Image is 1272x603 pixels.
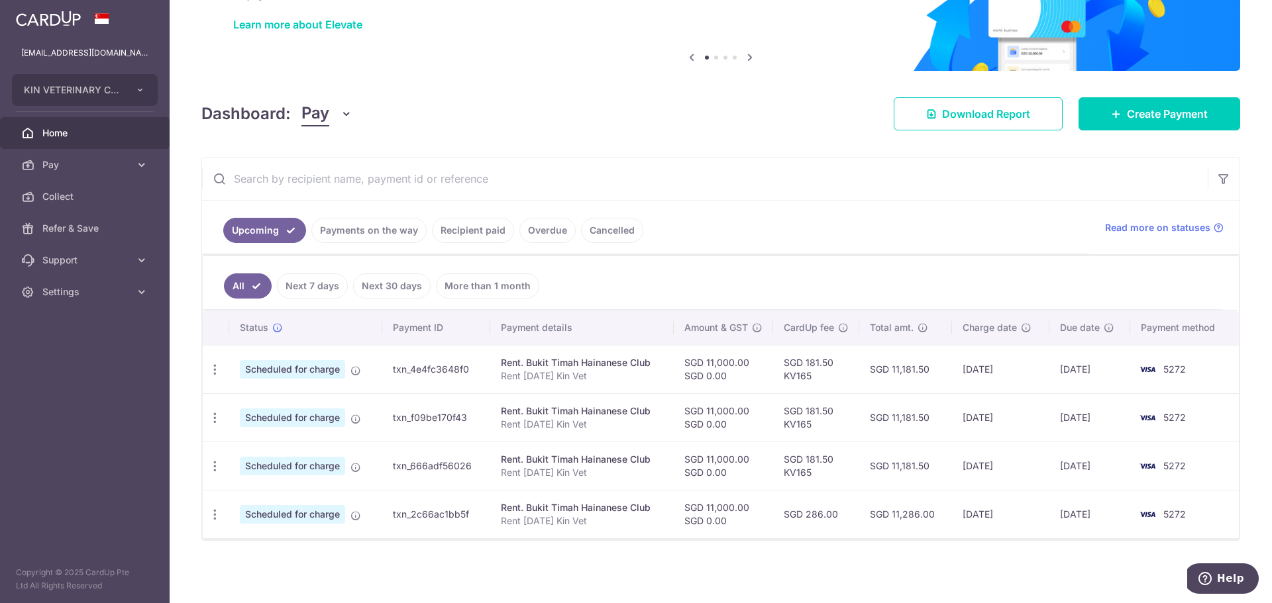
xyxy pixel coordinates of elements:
[501,466,664,479] p: Rent [DATE] Kin Vet
[1060,321,1100,334] span: Due date
[436,273,539,299] a: More than 1 month
[773,490,859,538] td: SGD 286.00
[16,11,81,26] img: CardUp
[42,190,130,203] span: Collect
[311,218,427,243] a: Payments on the way
[301,101,352,126] button: Pay
[501,356,664,369] div: Rent. Bukit Timah Hainanese Club
[301,101,329,126] span: Pay
[501,453,664,466] div: Rent. Bukit Timah Hainanese Club
[202,158,1208,200] input: Search by recipient name, payment id or reference
[952,441,1049,490] td: [DATE]
[1049,345,1131,393] td: [DATE]
[859,345,952,393] td: SGD 11,181.50
[24,83,122,97] span: KIN VETERINARY CLINIC PTE. LTD.
[519,218,576,243] a: Overdue
[1134,506,1161,522] img: Bank Card
[42,158,130,171] span: Pay
[1049,441,1131,490] td: [DATE]
[942,106,1030,122] span: Download Report
[1134,361,1161,377] img: Bank Card
[674,441,773,490] td: SGD 11,000.00 SGD 0.00
[870,321,914,334] span: Total amt.
[233,18,362,31] a: Learn more about Elevate
[223,218,306,243] a: Upcoming
[1163,508,1186,520] span: 5272
[382,393,490,441] td: txn_f09be170f43
[12,74,158,106] button: KIN VETERINARY CLINIC PTE. LTD.
[42,254,130,267] span: Support
[1105,221,1210,234] span: Read more on statuses
[1130,310,1239,345] th: Payment method
[501,369,664,383] p: Rent [DATE] Kin Vet
[963,321,1017,334] span: Charge date
[382,490,490,538] td: txn_2c66ac1bb5f
[1187,563,1259,596] iframe: Opens a widget where you can find more information
[1163,363,1186,375] span: 5272
[432,218,514,243] a: Recipient paid
[784,321,834,334] span: CardUp fee
[42,222,130,235] span: Refer & Save
[240,505,345,524] span: Scheduled for charge
[1127,106,1208,122] span: Create Payment
[1134,410,1161,426] img: Bank Card
[224,273,272,299] a: All
[501,501,664,514] div: Rent. Bukit Timah Hainanese Club
[773,393,859,441] td: SGD 181.50 KV165
[42,126,130,140] span: Home
[382,310,490,345] th: Payment ID
[674,393,773,441] td: SGD 11,000.00 SGD 0.00
[382,345,490,393] td: txn_4e4fc3648f0
[501,404,664,418] div: Rent. Bukit Timah Hainanese Club
[42,285,130,299] span: Settings
[240,360,345,379] span: Scheduled for charge
[1134,458,1161,474] img: Bank Card
[353,273,431,299] a: Next 30 days
[894,97,1063,130] a: Download Report
[952,345,1049,393] td: [DATE]
[490,310,674,345] th: Payment details
[277,273,348,299] a: Next 7 days
[674,345,773,393] td: SGD 11,000.00 SGD 0.00
[773,345,859,393] td: SGD 181.50 KV165
[859,490,952,538] td: SGD 11,286.00
[21,46,148,60] p: [EMAIL_ADDRESS][DOMAIN_NAME]
[581,218,643,243] a: Cancelled
[674,490,773,538] td: SGD 11,000.00 SGD 0.00
[382,441,490,490] td: txn_666adf56026
[240,457,345,475] span: Scheduled for charge
[859,393,952,441] td: SGD 11,181.50
[952,490,1049,538] td: [DATE]
[1079,97,1240,130] a: Create Payment
[859,441,952,490] td: SGD 11,181.50
[684,321,748,334] span: Amount & GST
[1163,412,1186,423] span: 5272
[1163,460,1186,471] span: 5272
[201,102,291,126] h4: Dashboard:
[773,441,859,490] td: SGD 181.50 KV165
[501,418,664,431] p: Rent [DATE] Kin Vet
[1049,393,1131,441] td: [DATE]
[1105,221,1224,234] a: Read more on statuses
[1049,490,1131,538] td: [DATE]
[501,514,664,528] p: Rent [DATE] Kin Vet
[240,321,268,334] span: Status
[240,408,345,427] span: Scheduled for charge
[952,393,1049,441] td: [DATE]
